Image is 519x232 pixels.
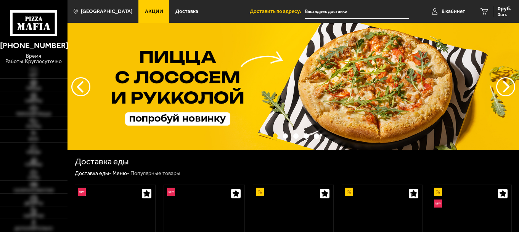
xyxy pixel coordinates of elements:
img: Акционный [256,188,264,196]
a: Доставка еды- [75,170,111,177]
span: В кабинет [442,9,465,14]
button: следующий [71,77,90,96]
button: точки переключения [283,133,288,139]
div: Популярные товары [130,170,180,177]
button: точки переключения [273,133,278,139]
img: Новинка [167,188,175,196]
input: Ваш адрес доставки [305,5,409,19]
img: Новинка [434,200,442,208]
img: Акционный [434,188,442,196]
span: Акции [145,9,163,14]
span: 0 шт. [498,12,511,17]
span: Доставка [175,9,198,14]
a: Меню- [112,170,129,177]
span: [GEOGRAPHIC_DATA] [81,9,132,14]
span: 0 руб. [498,6,511,11]
img: Акционный [345,188,353,196]
button: точки переключения [304,133,309,139]
button: точки переключения [314,133,319,139]
button: предыдущий [496,77,515,96]
h1: Доставка еды [75,157,129,166]
button: точки переключения [293,133,299,139]
span: Доставить по адресу: [250,9,305,14]
img: Новинка [78,188,86,196]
